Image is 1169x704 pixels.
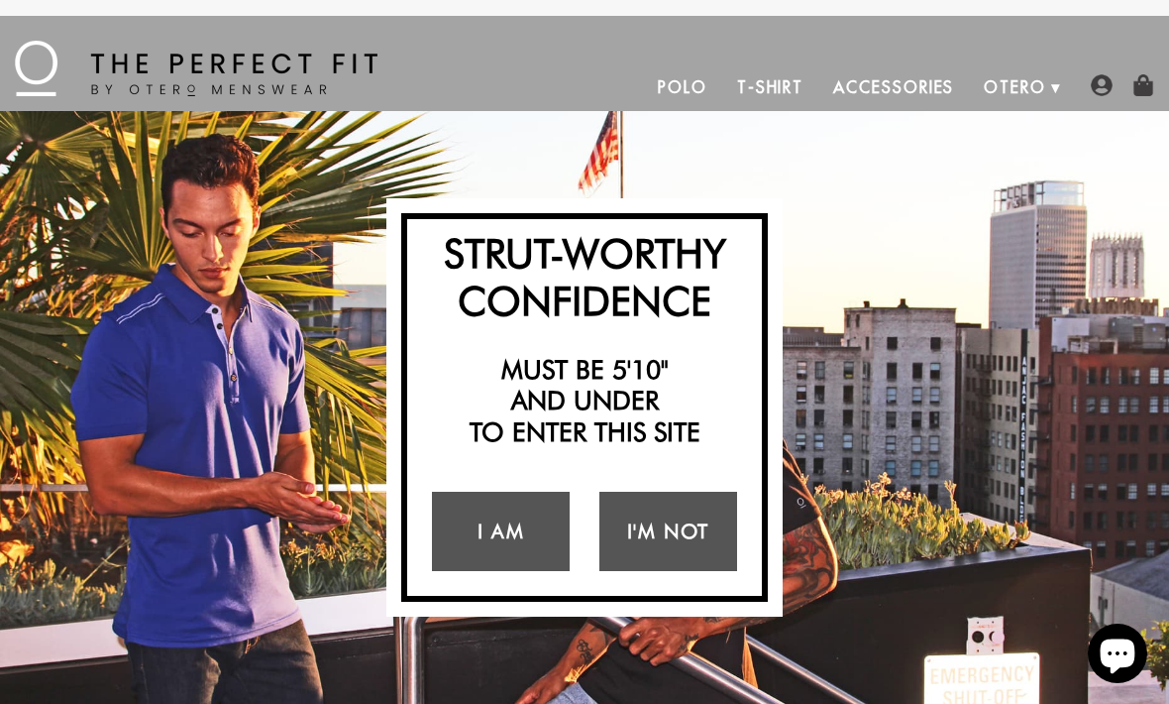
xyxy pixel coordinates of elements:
[818,63,969,111] a: Accessories
[432,492,570,571] a: I Am
[1091,74,1113,96] img: user-account-icon.png
[1082,624,1153,688] inbox-online-store-chat: Shopify online store chat
[643,63,722,111] a: Polo
[417,354,752,447] h2: Must be 5'10" and under to enter this site
[969,63,1061,111] a: Otero
[1132,74,1154,96] img: shopping-bag-icon.png
[599,492,737,571] a: I'm Not
[15,41,377,96] img: The Perfect Fit - by Otero Menswear - Logo
[722,63,818,111] a: T-Shirt
[417,229,752,324] h2: Strut-Worthy Confidence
